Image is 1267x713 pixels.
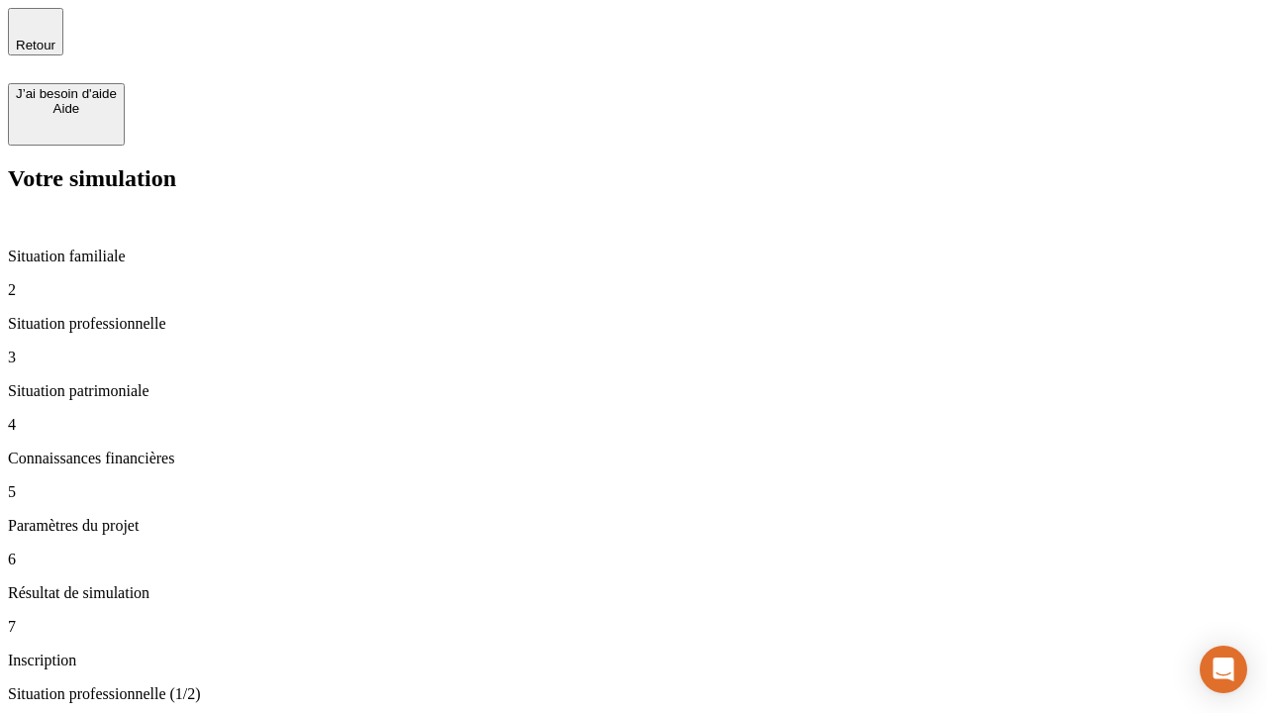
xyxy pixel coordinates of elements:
p: Connaissances financières [8,450,1259,467]
span: Retour [16,38,55,52]
p: 7 [8,618,1259,636]
div: J’ai besoin d'aide [16,86,117,101]
p: Situation professionnelle (1/2) [8,685,1259,703]
p: 4 [8,416,1259,434]
p: Situation familiale [8,248,1259,265]
p: 3 [8,349,1259,366]
p: 2 [8,281,1259,299]
p: Inscription [8,652,1259,669]
p: 5 [8,483,1259,501]
p: Paramètres du projet [8,517,1259,535]
p: Situation professionnelle [8,315,1259,333]
button: Retour [8,8,63,55]
div: Open Intercom Messenger [1200,646,1247,693]
p: Résultat de simulation [8,584,1259,602]
div: Aide [16,101,117,116]
p: 6 [8,551,1259,568]
button: J’ai besoin d'aideAide [8,83,125,146]
h2: Votre simulation [8,165,1259,192]
p: Situation patrimoniale [8,382,1259,400]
